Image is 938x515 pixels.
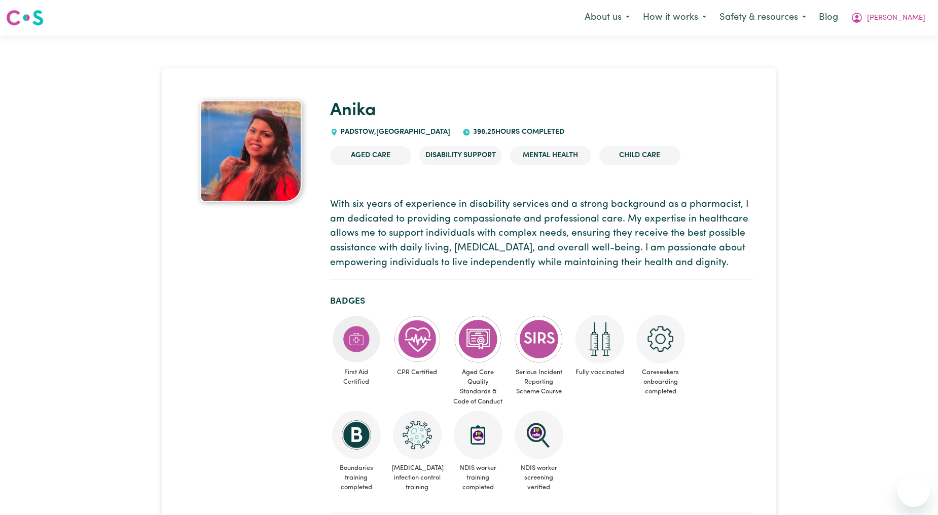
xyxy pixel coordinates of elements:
[513,363,565,401] span: Serious Incident Reporting Scheme Course
[454,315,502,363] img: CS Academy: Aged Care Quality Standards & Code of Conduct course completed
[573,363,626,381] span: Fully vaccinated
[391,363,444,381] span: CPR Certified
[185,100,317,202] a: Anika's profile picture'
[897,474,930,507] iframe: Button to launch messaging window
[332,315,381,363] img: Care and support worker has completed First Aid Certification
[515,315,563,363] img: CS Academy: Serious Incident Reporting Scheme course completed
[575,315,624,363] img: Care and support worker has received 2 doses of COVID-19 vaccine
[393,315,442,363] img: Care and support worker has completed CPR Certification
[454,411,502,459] img: CS Academy: Introduction to NDIS Worker Training course completed
[332,411,381,459] img: CS Academy: Boundaries in care and support work course completed
[330,296,753,307] h2: Badges
[6,6,44,29] a: Careseekers logo
[330,198,753,271] p: With six years of experience in disability services and a strong background as a pharmacist, I am...
[471,128,564,136] span: 398.25 hours completed
[330,459,383,497] span: Boundaries training completed
[599,146,680,165] li: Child care
[636,315,685,363] img: CS Academy: Careseekers Onboarding course completed
[6,9,44,27] img: Careseekers logo
[391,459,444,497] span: [MEDICAL_DATA] infection control training
[634,363,687,401] span: Careseekers onboarding completed
[393,411,442,459] img: CS Academy: COVID-19 Infection Control Training course completed
[452,459,504,497] span: NDIS worker training completed
[636,7,713,28] button: How it works
[867,13,925,24] span: [PERSON_NAME]
[844,7,932,28] button: My Account
[452,363,504,411] span: Aged Care Quality Standards & Code of Conduct
[330,146,411,165] li: Aged Care
[200,100,302,202] img: Anika
[713,7,813,28] button: Safety & resources
[419,146,502,165] li: Disability Support
[813,7,844,29] a: Blog
[510,146,591,165] li: Mental Health
[578,7,636,28] button: About us
[515,411,563,459] img: NDIS Worker Screening Verified
[330,102,376,120] a: Anika
[330,363,383,391] span: First Aid Certified
[338,128,451,136] span: PADSTOW , [GEOGRAPHIC_DATA]
[513,459,565,497] span: NDIS worker screening verified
